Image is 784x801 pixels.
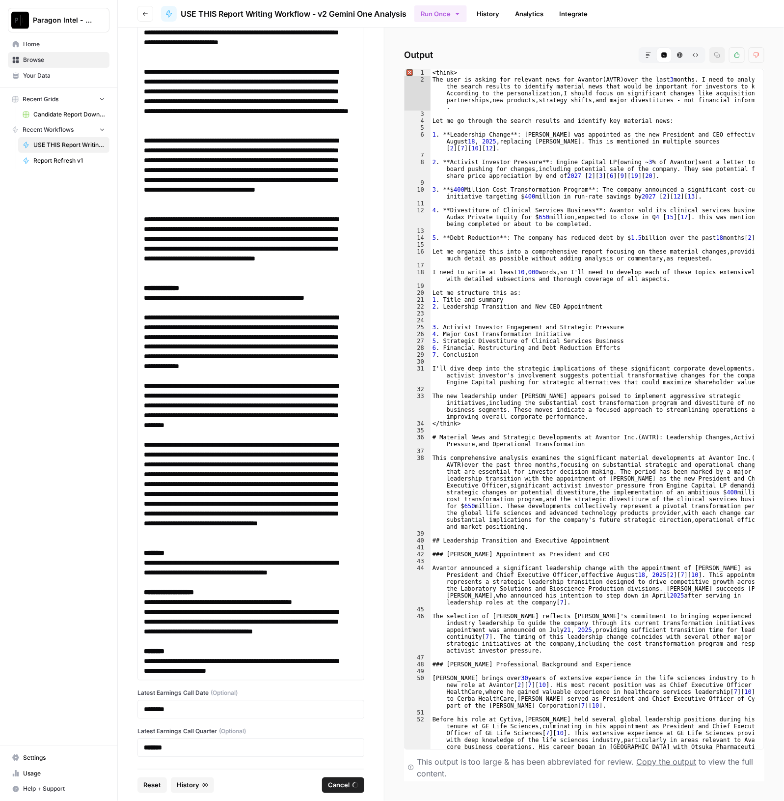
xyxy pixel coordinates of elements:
div: 51 [405,709,431,716]
div: 14 [405,234,431,241]
div: 30 [405,358,431,365]
span: Help + Support [23,785,105,794]
span: Paragon Intel - Bill / Ty / [PERSON_NAME] R&D [33,15,92,25]
div: 34 [405,420,431,427]
span: (Optional) [219,727,246,736]
a: Integrate [553,6,594,22]
div: 45 [405,606,431,613]
div: 35 [405,427,431,434]
button: Recent Workflows [8,122,109,137]
button: History [171,777,214,793]
button: Recent Grids [8,92,109,107]
div: 27 [405,338,431,344]
span: Browse [23,56,105,64]
div: 52 [405,716,431,764]
div: 9 [405,179,431,186]
img: Paragon Intel - Bill / Ty / Colby R&D Logo [11,11,29,29]
a: Home [8,36,109,52]
div: 40 [405,537,431,544]
div: 8 [405,159,431,179]
label: Latest Earnings Call Date [137,688,364,697]
div: 15 [405,241,431,248]
div: 33 [405,393,431,420]
div: 44 [405,565,431,606]
div: 7 [405,152,431,159]
a: Report Refresh v1 [18,153,109,169]
a: USE THIS Report Writing Workflow - v2 Gemini One Analysis [161,6,406,22]
div: 24 [405,317,431,324]
div: 49 [405,668,431,675]
div: 47 [405,654,431,661]
button: Workspace: Paragon Intel - Bill / Ty / Colby R&D [8,8,109,32]
a: USE THIS Report Writing Workflow - v2 Gemini One Analysis [18,137,109,153]
div: 17 [405,262,431,269]
span: Reset [143,780,161,790]
div: 39 [405,530,431,537]
a: Settings [8,750,109,766]
a: Analytics [509,6,549,22]
a: History [471,6,505,22]
div: 11 [405,200,431,207]
span: Home [23,40,105,49]
div: 26 [405,331,431,338]
div: 42 [405,551,431,558]
div: 50 [405,675,431,709]
button: Reset [137,777,167,793]
span: USE THIS Report Writing Workflow - v2 Gemini One Analysis [33,141,105,149]
h2: Output [404,47,764,63]
a: Your Data [8,68,109,84]
div: 2 [405,76,431,111]
button: Run Once [414,5,467,22]
div: 13 [405,228,431,234]
div: 41 [405,544,431,551]
label: Latest Earnings Call Quarter [137,727,364,736]
div: 46 [405,613,431,654]
div: 18 [405,269,431,283]
div: 10 [405,186,431,200]
div: 31 [405,365,431,386]
span: Error, read annotations row 1 [405,69,413,76]
div: 36 [405,434,431,448]
span: Report Refresh v1 [33,156,105,165]
div: 48 [405,661,431,668]
div: 1 [405,69,431,76]
span: Your Data [23,71,105,80]
span: Copy the output [637,757,697,767]
button: Help + Support [8,781,109,797]
span: Candidate Report Download Sheet [33,110,105,119]
span: USE THIS Report Writing Workflow - v2 Gemini One Analysis [181,8,406,20]
span: (Optional) [211,688,238,697]
div: 16 [405,248,431,262]
span: Recent Workflows [23,125,74,134]
span: Cancel [328,780,350,790]
div: 21 [405,296,431,303]
span: Recent Grids [23,95,58,104]
span: History [177,780,199,790]
div: 19 [405,283,431,289]
button: Cancel [322,777,364,793]
a: Usage [8,766,109,781]
div: 32 [405,386,431,393]
div: 3 [405,111,431,117]
div: This output is too large & has been abbreviated for review. to view the full content. [417,756,760,779]
div: 6 [405,131,431,152]
div: 4 [405,117,431,124]
div: 5 [405,124,431,131]
div: 22 [405,303,431,310]
div: 37 [405,448,431,455]
div: 28 [405,344,431,351]
a: Browse [8,52,109,68]
div: 43 [405,558,431,565]
div: 20 [405,289,431,296]
div: 25 [405,324,431,331]
div: 12 [405,207,431,228]
div: 29 [405,351,431,358]
span: Settings [23,753,105,762]
div: 38 [405,455,431,530]
div: 23 [405,310,431,317]
a: Candidate Report Download Sheet [18,107,109,122]
span: Usage [23,769,105,778]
